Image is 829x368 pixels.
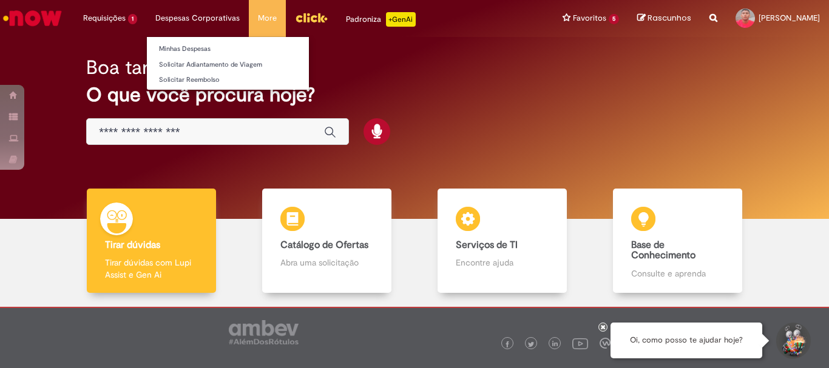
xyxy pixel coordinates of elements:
[146,36,310,90] ul: Despesas Corporativas
[128,14,137,24] span: 1
[456,239,518,251] b: Serviços de TI
[147,58,309,72] a: Solicitar Adiantamento de Viagem
[86,84,743,105] h2: O que você procura hoje?
[572,335,588,351] img: logo_footer_youtube.png
[280,239,368,251] b: Catálogo de Ofertas
[295,8,328,27] img: click_logo_yellow_360x200.png
[280,256,373,269] p: Abra uma solicitação
[528,341,534,347] img: logo_footer_twitter.png
[386,12,416,27] p: +GenAi
[648,12,691,24] span: Rascunhos
[155,12,240,24] span: Despesas Corporativas
[64,189,239,293] a: Tirar dúvidas Tirar dúvidas com Lupi Assist e Gen Ai
[258,12,277,24] span: More
[414,189,590,293] a: Serviços de TI Encontre ajuda
[86,57,218,78] h2: Boa tarde, Italo
[552,341,558,348] img: logo_footer_linkedin.png
[631,267,723,279] p: Consulte e aprenda
[504,341,510,347] img: logo_footer_facebook.png
[590,189,765,293] a: Base de Conhecimento Consulte e aprenda
[105,239,160,251] b: Tirar dúvidas
[105,256,197,281] p: Tirar dúvidas com Lupi Assist e Gen Ai
[229,320,299,344] img: logo_footer_ambev_rotulo_gray.png
[573,12,606,24] span: Favoritos
[759,13,820,23] span: [PERSON_NAME]
[239,189,414,293] a: Catálogo de Ofertas Abra uma solicitação
[346,12,416,27] div: Padroniza
[774,323,811,359] button: Iniciar Conversa de Suporte
[83,12,126,24] span: Requisições
[1,6,64,30] img: ServiceNow
[609,14,619,24] span: 5
[600,338,611,349] img: logo_footer_workplace.png
[611,323,762,358] div: Oi, como posso te ajudar hoje?
[456,256,548,269] p: Encontre ajuda
[631,239,695,262] b: Base de Conhecimento
[147,42,309,56] a: Minhas Despesas
[147,73,309,87] a: Solicitar Reembolso
[637,13,691,24] a: Rascunhos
